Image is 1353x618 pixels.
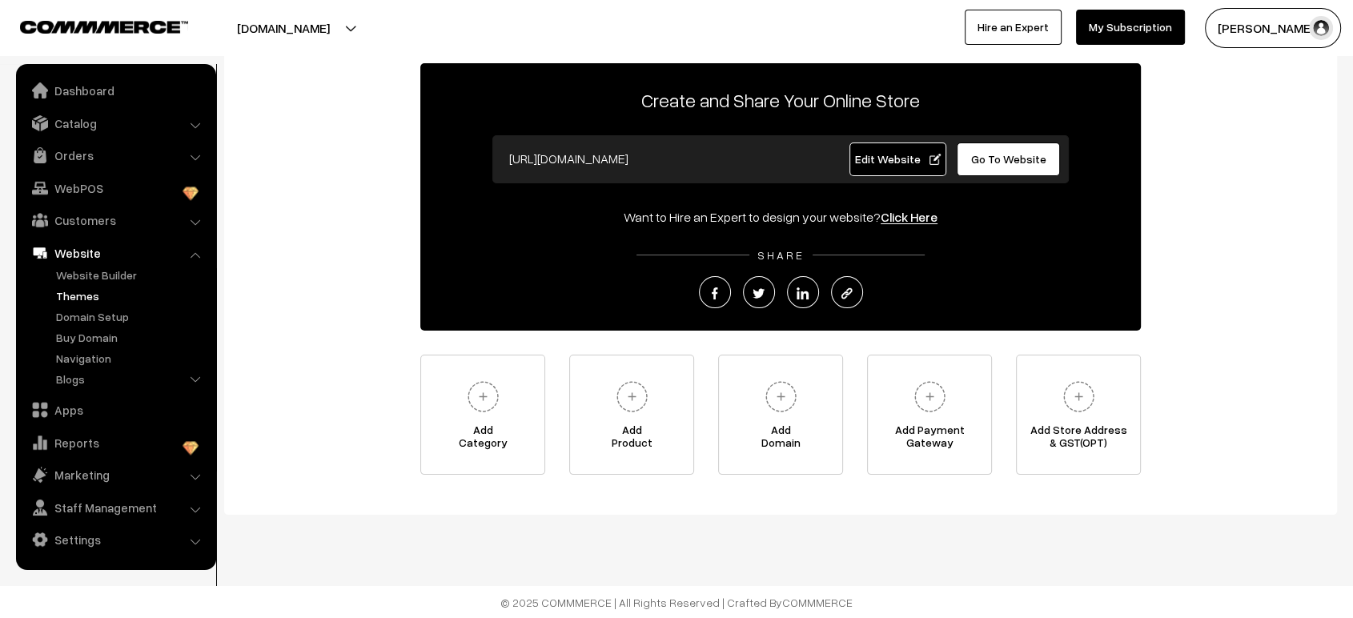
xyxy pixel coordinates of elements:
[1076,10,1185,45] a: My Subscription
[1205,8,1341,48] button: [PERSON_NAME] …
[20,76,211,105] a: Dashboard
[20,109,211,138] a: Catalog
[908,375,952,419] img: plus.svg
[20,493,211,522] a: Staff Management
[20,395,211,424] a: Apps
[749,248,813,262] span: SHARE
[20,460,211,489] a: Marketing
[52,371,211,387] a: Blogs
[421,423,544,455] span: Add Category
[1057,375,1101,419] img: plus.svg
[1017,423,1140,455] span: Add Store Address & GST(OPT)
[52,267,211,283] a: Website Builder
[461,375,505,419] img: plus.svg
[569,355,694,475] a: AddProduct
[20,206,211,235] a: Customers
[52,350,211,367] a: Navigation
[420,355,545,475] a: AddCategory
[20,174,211,203] a: WebPOS
[52,329,211,346] a: Buy Domain
[20,141,211,170] a: Orders
[420,207,1141,227] div: Want to Hire an Expert to design your website?
[570,423,693,455] span: Add Product
[881,209,937,225] a: Click Here
[971,152,1046,166] span: Go To Website
[867,355,992,475] a: Add PaymentGateway
[20,525,211,554] a: Settings
[849,142,947,176] a: Edit Website
[20,21,188,33] img: COMMMERCE
[181,8,386,48] button: [DOMAIN_NAME]
[52,308,211,325] a: Domain Setup
[868,423,991,455] span: Add Payment Gateway
[782,596,853,609] a: COMMMERCE
[420,86,1141,114] p: Create and Share Your Online Store
[52,287,211,304] a: Themes
[759,375,803,419] img: plus.svg
[1309,16,1333,40] img: user
[718,355,843,475] a: AddDomain
[20,239,211,267] a: Website
[965,10,1062,45] a: Hire an Expert
[610,375,654,419] img: plus.svg
[957,142,1060,176] a: Go To Website
[719,423,842,455] span: Add Domain
[855,152,941,166] span: Edit Website
[1016,355,1141,475] a: Add Store Address& GST(OPT)
[20,428,211,457] a: Reports
[20,16,160,35] a: COMMMERCE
